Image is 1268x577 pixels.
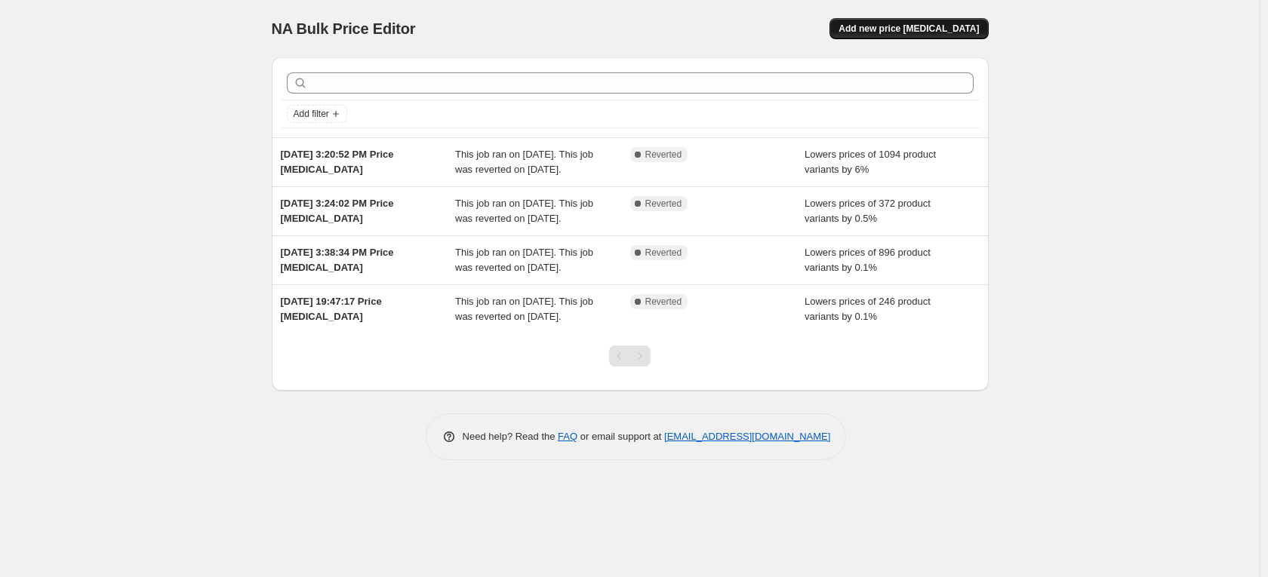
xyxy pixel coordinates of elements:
span: This job ran on [DATE]. This job was reverted on [DATE]. [455,198,593,224]
span: Reverted [645,149,682,161]
span: Need help? Read the [463,431,559,442]
button: Add filter [287,105,347,123]
a: [EMAIL_ADDRESS][DOMAIN_NAME] [664,431,830,442]
span: Lowers prices of 372 product variants by 0.5% [805,198,931,224]
span: or email support at [577,431,664,442]
span: NA Bulk Price Editor [272,20,416,37]
span: This job ran on [DATE]. This job was reverted on [DATE]. [455,247,593,273]
span: Reverted [645,198,682,210]
button: Add new price [MEDICAL_DATA] [829,18,988,39]
span: [DATE] 3:38:34 PM Price [MEDICAL_DATA] [281,247,394,273]
span: [DATE] 3:20:52 PM Price [MEDICAL_DATA] [281,149,394,175]
span: Lowers prices of 896 product variants by 0.1% [805,247,931,273]
span: Add new price [MEDICAL_DATA] [839,23,979,35]
span: This job ran on [DATE]. This job was reverted on [DATE]. [455,296,593,322]
nav: Pagination [609,345,651,367]
span: Add filter [294,108,329,120]
span: Lowers prices of 246 product variants by 0.1% [805,296,931,322]
span: [DATE] 3:24:02 PM Price [MEDICAL_DATA] [281,198,394,224]
span: Reverted [645,296,682,308]
span: Lowers prices of 1094 product variants by 6% [805,149,936,175]
span: [DATE] 19:47:17 Price [MEDICAL_DATA] [281,296,382,322]
span: This job ran on [DATE]. This job was reverted on [DATE]. [455,149,593,175]
a: FAQ [558,431,577,442]
span: Reverted [645,247,682,259]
